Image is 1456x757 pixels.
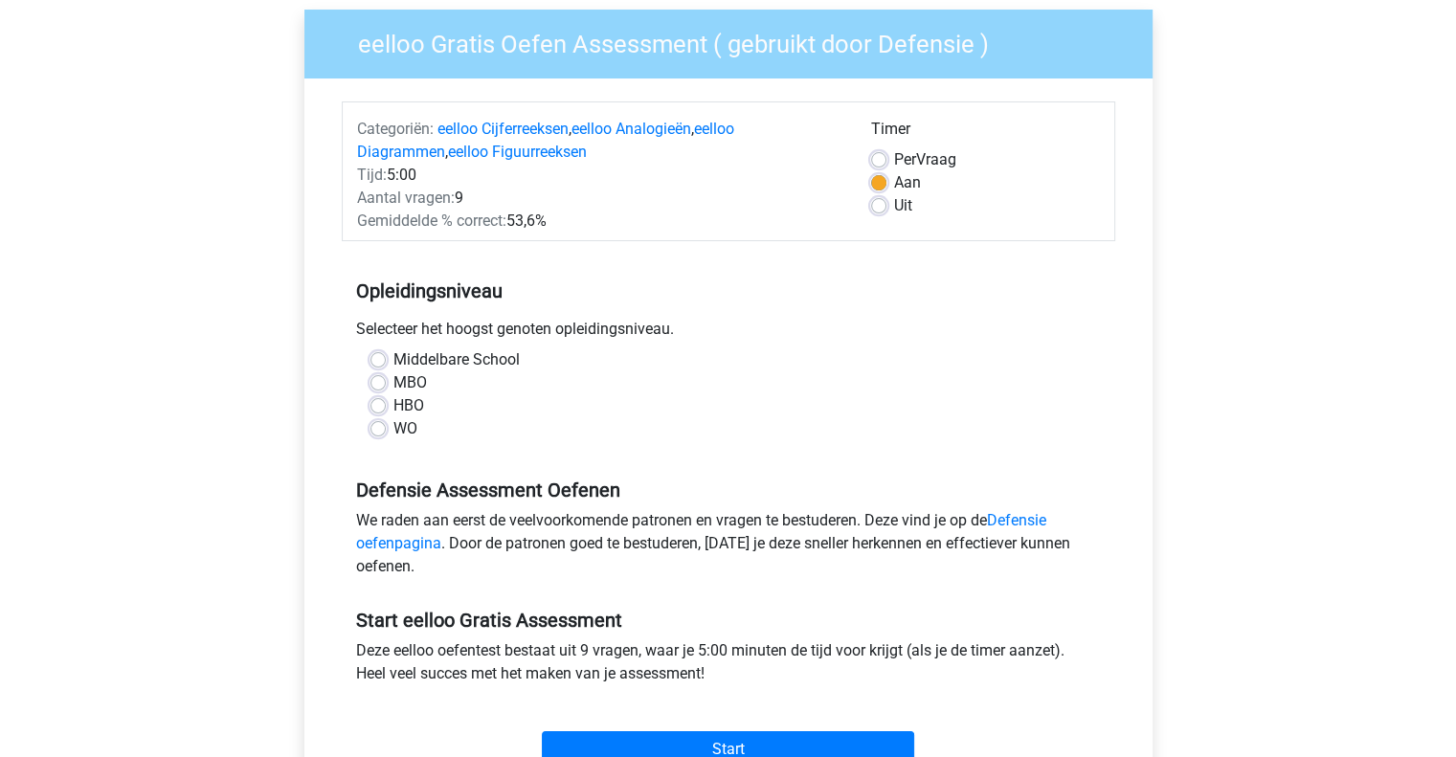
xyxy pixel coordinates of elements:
span: Per [894,150,916,168]
div: Selecteer het hoogst genoten opleidingsniveau. [342,318,1115,348]
h3: eelloo Gratis Oefen Assessment ( gebruikt door Defensie ) [335,22,1138,59]
div: , , , [343,118,857,164]
a: eelloo Analogieën [571,120,691,138]
h5: Start eelloo Gratis Assessment [356,609,1101,632]
span: Aantal vragen: [357,189,455,207]
span: Categoriën: [357,120,434,138]
div: Timer [871,118,1100,148]
h5: Defensie Assessment Oefenen [356,479,1101,501]
label: Aan [894,171,921,194]
div: We raden aan eerst de veelvoorkomende patronen en vragen te bestuderen. Deze vind je op de . Door... [342,509,1115,586]
label: HBO [393,394,424,417]
div: Deze eelloo oefentest bestaat uit 9 vragen, waar je 5:00 minuten de tijd voor krijgt (als je de t... [342,639,1115,693]
div: 5:00 [343,164,857,187]
div: 9 [343,187,857,210]
div: 53,6% [343,210,857,233]
h5: Opleidingsniveau [356,272,1101,310]
label: Vraag [894,148,956,171]
span: Gemiddelde % correct: [357,212,506,230]
label: Middelbare School [393,348,520,371]
label: WO [393,417,417,440]
a: eelloo Cijferreeksen [437,120,569,138]
span: Tijd: [357,166,387,184]
a: eelloo Figuurreeksen [448,143,587,161]
label: Uit [894,194,912,217]
label: MBO [393,371,427,394]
